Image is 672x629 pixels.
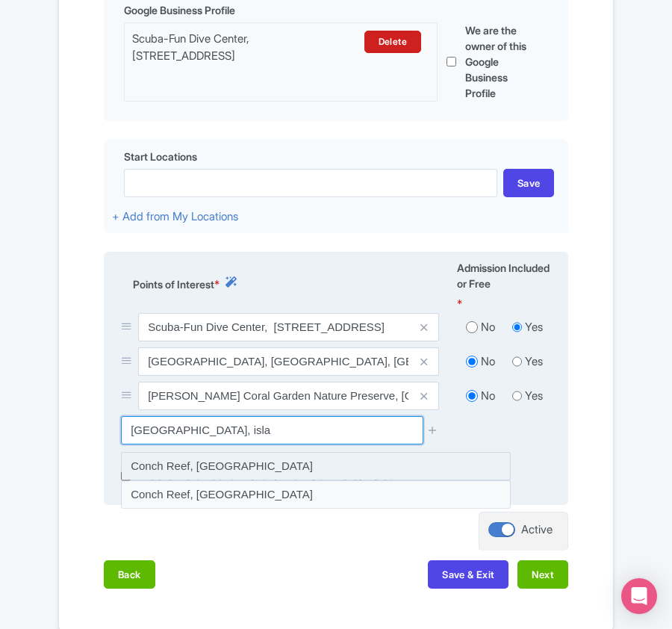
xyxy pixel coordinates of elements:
[503,169,555,197] div: Save
[364,31,421,53] a: Delete
[104,560,155,589] button: Back
[517,560,568,589] button: Next
[525,319,543,336] label: Yes
[481,388,495,405] label: No
[132,31,355,64] div: Scuba-Fun Dive Center, [STREET_ADDRESS]
[465,22,535,101] label: We are the owner of this Google Business Profile
[133,276,214,292] span: Points of Interest
[621,578,657,614] div: Open Intercom Messenger
[525,388,543,405] label: Yes
[428,560,508,589] button: Save & Exit
[124,149,197,164] span: Start Locations
[525,353,543,371] label: Yes
[521,521,553,539] div: Active
[481,319,495,336] label: No
[481,353,495,371] label: No
[124,2,235,18] span: Google Business Profile
[112,209,238,223] a: + Add from My Locations
[457,260,551,291] span: Admission Included or Free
